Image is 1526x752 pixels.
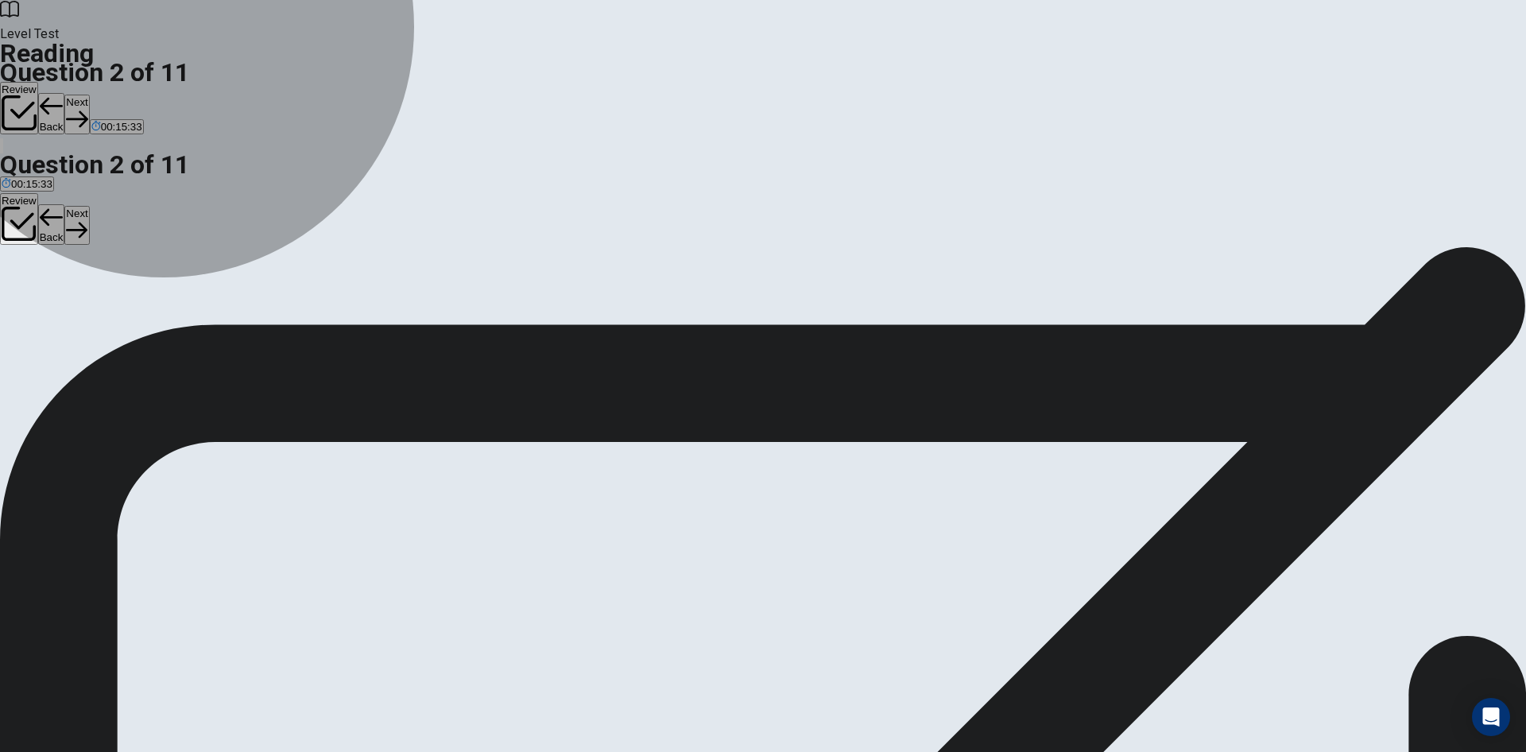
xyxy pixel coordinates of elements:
button: Next [64,206,89,245]
div: Open Intercom Messenger [1472,698,1510,736]
span: 00:15:33 [11,178,52,190]
button: Next [64,95,89,134]
span: 00:15:33 [101,121,142,133]
button: Back [38,93,65,134]
button: Back [38,204,65,246]
button: 00:15:33 [90,119,144,134]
